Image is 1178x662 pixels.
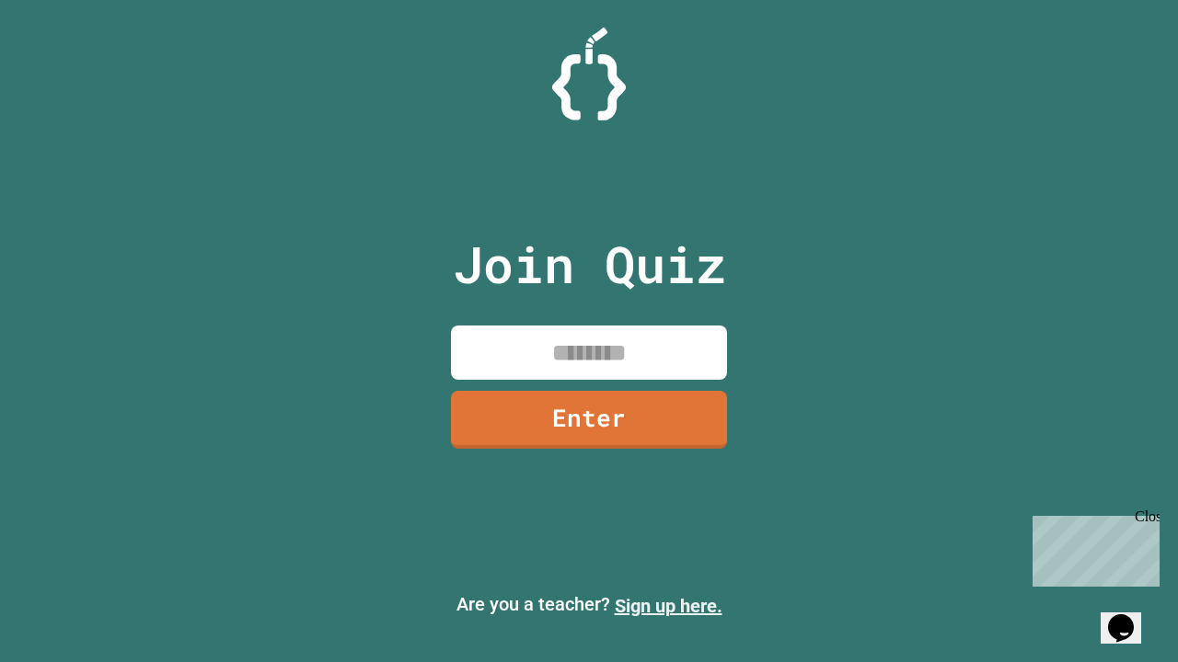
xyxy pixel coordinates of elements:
p: Are you a teacher? [15,590,1163,620]
p: Join Quiz [453,226,726,302]
div: Chat with us now!Close [7,7,127,117]
iframe: chat widget [1101,588,1160,644]
iframe: chat widget [1025,508,1160,587]
a: Sign up here. [615,595,722,617]
img: Logo.svg [552,28,626,120]
a: Enter [451,391,727,449]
